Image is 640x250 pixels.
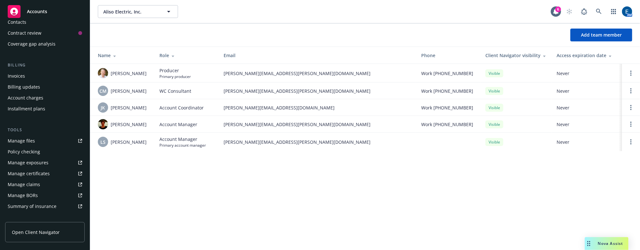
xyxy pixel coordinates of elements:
[555,6,561,12] div: 6
[159,52,213,59] div: Role
[557,121,617,128] span: Never
[5,147,85,157] a: Policy checking
[563,5,576,18] a: Start snowing
[8,168,50,179] div: Manage certificates
[159,142,206,148] span: Primary account manager
[627,120,635,128] a: Open options
[100,139,106,145] span: LS
[224,88,411,94] span: [PERSON_NAME][EMAIL_ADDRESS][PERSON_NAME][DOMAIN_NAME]
[5,93,85,103] a: Account charges
[5,190,85,201] a: Manage BORs
[485,87,503,95] div: Visible
[8,201,56,211] div: Summary of insurance
[5,104,85,114] a: Installment plans
[8,179,40,190] div: Manage claims
[622,6,632,17] img: photo
[224,139,411,145] span: [PERSON_NAME][EMAIL_ADDRESS][PERSON_NAME][DOMAIN_NAME]
[557,139,617,145] span: Never
[5,17,85,27] a: Contacts
[5,201,85,211] a: Summary of insurance
[557,70,617,77] span: Never
[627,104,635,111] a: Open options
[627,138,635,146] a: Open options
[224,52,411,59] div: Email
[111,139,147,145] span: [PERSON_NAME]
[224,70,411,77] span: [PERSON_NAME][EMAIL_ADDRESS][PERSON_NAME][DOMAIN_NAME]
[557,88,617,94] span: Never
[12,229,60,236] span: Open Client Navigator
[159,104,204,111] span: Account Coordinator
[5,39,85,49] a: Coverage gap analysis
[98,52,149,59] div: Name
[98,119,108,129] img: photo
[5,3,85,21] a: Accounts
[585,237,628,250] button: Nova Assist
[98,5,178,18] button: Aliso Electric, Inc.
[111,88,147,94] span: [PERSON_NAME]
[485,138,503,146] div: Visible
[5,127,85,133] div: Tools
[5,62,85,68] div: Billing
[5,168,85,179] a: Manage certificates
[111,70,147,77] span: [PERSON_NAME]
[159,136,206,142] span: Account Manager
[98,68,108,78] img: photo
[557,52,617,59] div: Access expiration date
[5,71,85,81] a: Invoices
[581,32,622,38] span: Add team member
[8,28,41,38] div: Contract review
[557,104,617,111] span: Never
[485,120,503,128] div: Visible
[421,121,473,128] span: Work [PHONE_NUMBER]
[421,70,473,77] span: Work [PHONE_NUMBER]
[8,17,26,27] div: Contacts
[101,104,105,111] span: JK
[421,88,473,94] span: Work [PHONE_NUMBER]
[585,237,593,250] div: Drag to move
[8,104,45,114] div: Installment plans
[5,28,85,38] a: Contract review
[159,67,191,74] span: Producer
[421,104,473,111] span: Work [PHONE_NUMBER]
[8,39,55,49] div: Coverage gap analysis
[103,8,159,15] span: Aliso Electric, Inc.
[578,5,591,18] a: Report a Bug
[598,241,623,246] span: Nova Assist
[159,121,197,128] span: Account Manager
[485,104,503,112] div: Visible
[5,158,85,168] a: Manage exposures
[570,29,632,41] button: Add team member
[27,9,47,14] span: Accounts
[111,104,147,111] span: [PERSON_NAME]
[8,71,25,81] div: Invoices
[8,158,48,168] div: Manage exposures
[421,52,475,59] div: Phone
[8,147,40,157] div: Policy checking
[8,93,43,103] div: Account charges
[224,104,411,111] span: [PERSON_NAME][EMAIL_ADDRESS][DOMAIN_NAME]
[5,82,85,92] a: Billing updates
[5,136,85,146] a: Manage files
[593,5,605,18] a: Search
[627,69,635,77] a: Open options
[5,179,85,190] a: Manage claims
[111,121,147,128] span: [PERSON_NAME]
[224,121,411,128] span: [PERSON_NAME][EMAIL_ADDRESS][PERSON_NAME][DOMAIN_NAME]
[607,5,620,18] a: Switch app
[485,52,546,59] div: Client Navigator visibility
[99,88,107,94] span: CM
[8,82,40,92] div: Billing updates
[8,190,38,201] div: Manage BORs
[627,87,635,95] a: Open options
[485,69,503,77] div: Visible
[159,74,191,79] span: Primary producer
[8,136,35,146] div: Manage files
[159,88,191,94] span: WC Consultant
